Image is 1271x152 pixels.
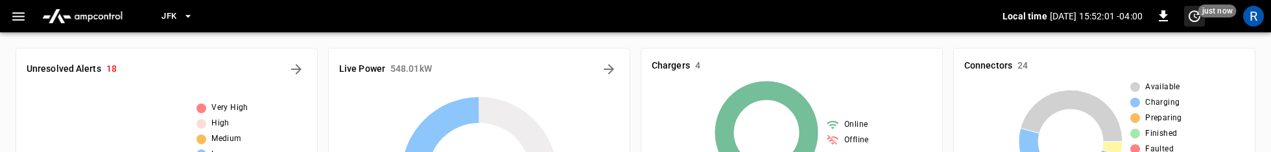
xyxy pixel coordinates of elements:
[1003,10,1047,23] p: Local time
[286,59,307,80] button: All Alerts
[844,134,869,147] span: Offline
[161,9,176,24] span: JFK
[1184,6,1205,27] button: set refresh interval
[964,59,1012,73] h6: Connectors
[599,59,619,80] button: Energy Overview
[1198,5,1237,17] span: just now
[211,102,248,114] span: Very High
[156,4,198,29] button: JFK
[695,59,700,73] h6: 4
[1145,127,1177,140] span: Finished
[211,133,241,146] span: Medium
[27,62,101,76] h6: Unresolved Alerts
[211,117,230,130] span: High
[1145,96,1180,109] span: Charging
[1145,112,1182,125] span: Preparing
[1050,10,1143,23] p: [DATE] 15:52:01 -04:00
[106,62,117,76] h6: 18
[1145,81,1180,94] span: Available
[844,118,868,131] span: Online
[390,62,432,76] h6: 548.01 kW
[1017,59,1028,73] h6: 24
[1243,6,1264,27] div: profile-icon
[652,59,690,73] h6: Chargers
[37,4,128,28] img: ampcontrol.io logo
[339,62,385,76] h6: Live Power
